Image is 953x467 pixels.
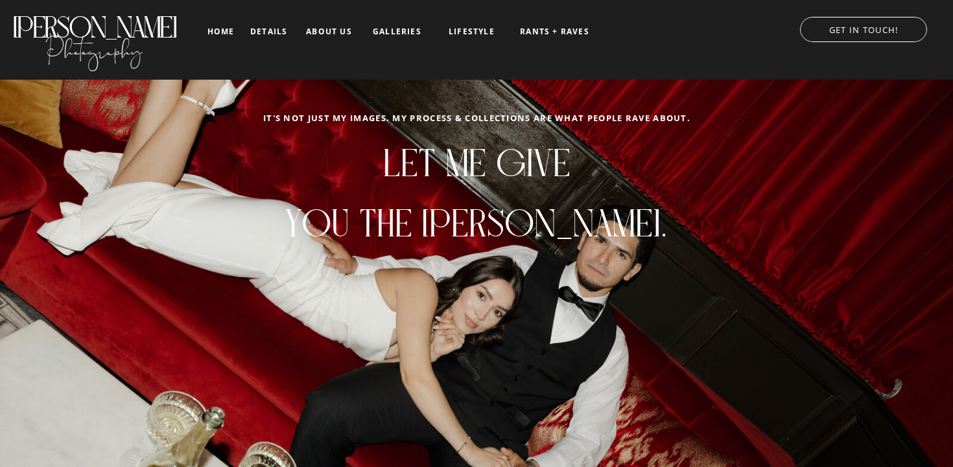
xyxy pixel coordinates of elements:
[302,27,356,36] a: about us
[250,27,287,35] a: details
[370,27,424,36] a: galleries
[206,27,236,36] a: home
[787,21,940,34] a: GET IN TOUCH!
[11,25,178,68] a: Photography
[246,113,707,127] h2: It's not just my images. my process & collections are what people rave about.
[11,10,178,32] a: [PERSON_NAME]
[519,27,591,36] a: RANTS + RAVES
[439,27,504,36] a: LIFESTYLE
[189,133,764,166] h1: Let me give you the [PERSON_NAME].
